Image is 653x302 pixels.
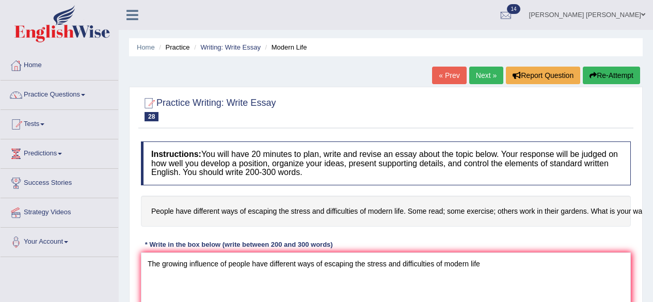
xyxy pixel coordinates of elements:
[145,112,158,121] span: 28
[1,110,118,136] a: Tests
[263,42,307,52] li: Modern Life
[1,198,118,224] a: Strategy Videos
[583,67,640,84] button: Re-Attempt
[141,141,631,185] h4: You will have 20 minutes to plan, write and revise an essay about the topic below. Your response ...
[432,67,466,84] a: « Prev
[137,43,155,51] a: Home
[469,67,503,84] a: Next »
[1,51,118,77] a: Home
[507,4,520,14] span: 14
[141,240,337,249] div: * Write in the box below (write between 200 and 300 words)
[1,228,118,253] a: Your Account
[156,42,189,52] li: Practice
[506,67,580,84] button: Report Question
[151,150,201,158] b: Instructions:
[1,81,118,106] a: Practice Questions
[1,139,118,165] a: Predictions
[1,169,118,195] a: Success Stories
[141,96,276,121] h2: Practice Writing: Write Essay
[200,43,261,51] a: Writing: Write Essay
[141,196,631,227] h4: People have different ways of escaping the stress and difficulties of modern life. Some read; som...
